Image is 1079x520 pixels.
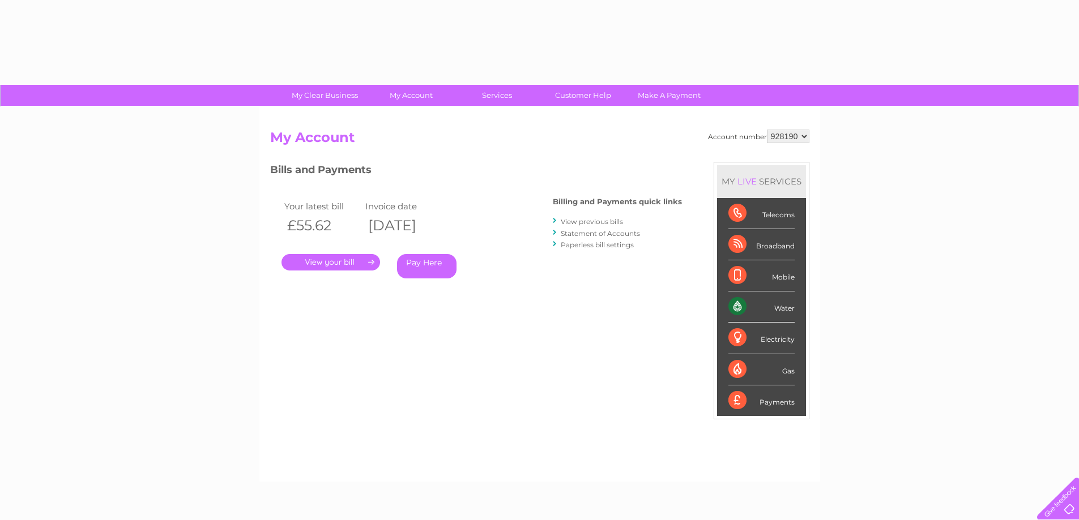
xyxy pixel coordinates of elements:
a: . [282,254,380,270]
a: Pay Here [397,254,457,278]
a: Services [450,85,544,106]
a: View previous bills [561,217,623,226]
h3: Bills and Payments [270,162,682,182]
a: Customer Help [536,85,630,106]
h4: Billing and Payments quick links [553,197,682,206]
a: Paperless bill settings [561,240,634,249]
div: Payments [728,385,795,416]
div: Account number [708,130,809,143]
a: My Account [364,85,458,106]
th: £55.62 [282,214,363,237]
h2: My Account [270,130,809,151]
div: Water [728,291,795,323]
div: Mobile [728,260,795,291]
div: Gas [728,354,795,385]
th: [DATE] [362,214,444,237]
div: Electricity [728,323,795,354]
div: MY SERVICES [717,165,806,197]
a: Make A Payment [622,85,716,106]
div: Broadband [728,229,795,260]
div: LIVE [735,176,759,187]
div: Telecoms [728,198,795,229]
a: My Clear Business [278,85,372,106]
a: Statement of Accounts [561,229,640,238]
td: Invoice date [362,199,444,214]
td: Your latest bill [282,199,363,214]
